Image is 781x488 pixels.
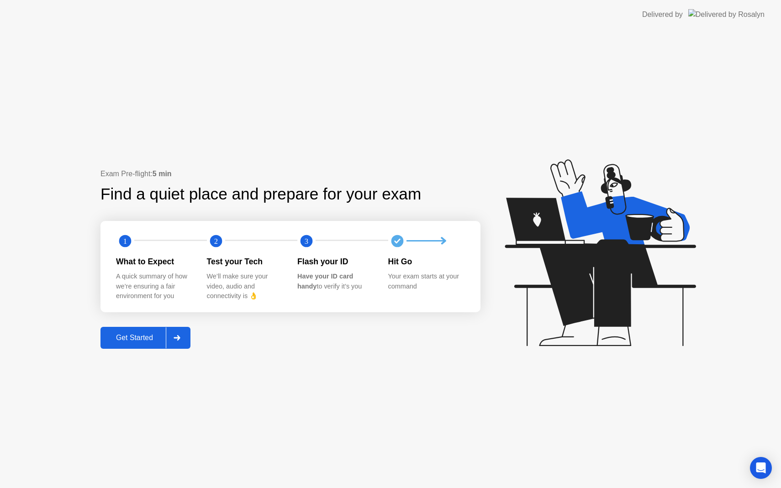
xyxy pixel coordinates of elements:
div: Delivered by [642,9,683,20]
text: 1 [123,236,127,245]
div: Your exam starts at your command [388,272,464,291]
button: Get Started [100,327,190,349]
text: 3 [305,236,308,245]
div: Get Started [103,334,166,342]
b: Have your ID card handy [297,273,353,290]
div: Open Intercom Messenger [750,457,772,479]
div: We’ll make sure your video, audio and connectivity is 👌 [207,272,283,301]
div: Test your Tech [207,256,283,268]
div: Exam Pre-flight: [100,168,480,179]
text: 2 [214,236,217,245]
div: to verify it’s you [297,272,374,291]
b: 5 min [153,170,172,178]
div: A quick summary of how we’re ensuring a fair environment for you [116,272,192,301]
div: Hit Go [388,256,464,268]
div: Find a quiet place and prepare for your exam [100,182,422,206]
img: Delivered by Rosalyn [688,9,765,20]
div: Flash your ID [297,256,374,268]
div: What to Expect [116,256,192,268]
